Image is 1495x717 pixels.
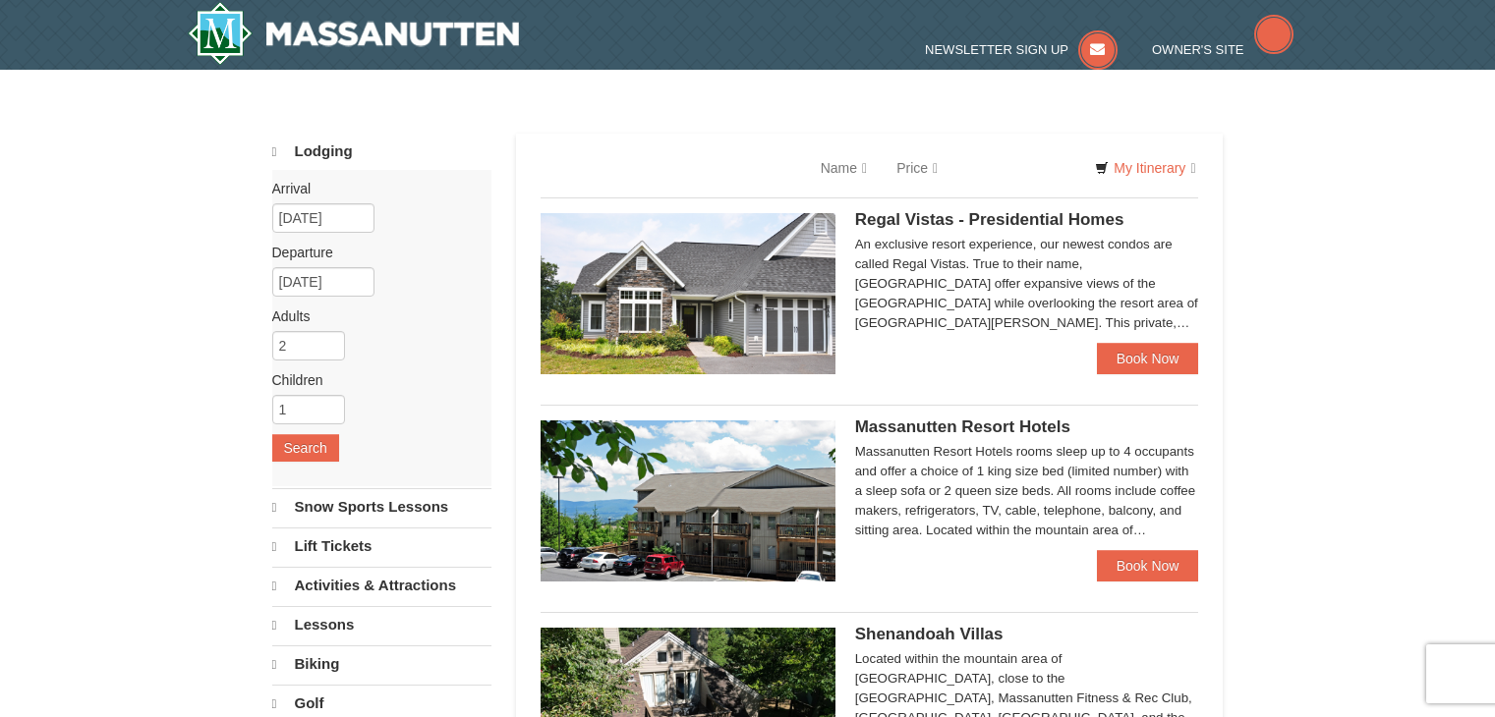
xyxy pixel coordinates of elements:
label: Departure [272,243,477,262]
a: Activities & Attractions [272,567,491,604]
a: Lodging [272,134,491,170]
label: Adults [272,306,477,326]
button: Search [272,434,339,462]
a: Lift Tickets [272,527,491,565]
span: Shenandoah Villas [855,625,1004,643]
span: Massanutten Resort Hotels [855,417,1070,436]
a: Book Now [1097,550,1199,581]
div: An exclusive resort experience, our newest condos are called Regal Vistas. True to their name, [G... [855,235,1199,333]
a: My Itinerary [1082,153,1208,183]
img: 19218991-1-902409a9.jpg [541,213,835,374]
a: Biking [272,645,491,683]
a: Massanutten Resort [188,2,520,65]
a: Owner's Site [1152,42,1294,57]
a: Newsletter Sign Up [925,42,1118,57]
label: Children [272,370,477,390]
a: Name [806,148,882,188]
label: Arrival [272,179,477,198]
a: Book Now [1097,343,1199,374]
span: Owner's Site [1152,42,1244,57]
a: Snow Sports Lessons [272,488,491,525]
div: Massanutten Resort Hotels rooms sleep up to 4 occupants and offer a choice of 1 king size bed (li... [855,442,1199,540]
span: Newsletter Sign Up [925,42,1068,57]
img: Massanutten Resort Logo [188,2,520,65]
a: Price [882,148,952,188]
a: Lessons [272,606,491,643]
span: Regal Vistas - Presidential Homes [855,210,1124,229]
img: 19219026-1-e3b4ac8e.jpg [541,420,835,581]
